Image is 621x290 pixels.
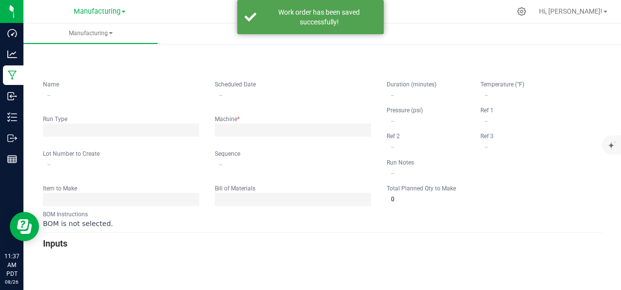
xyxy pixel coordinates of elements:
[480,107,494,114] kendo-label: Ref 1
[23,29,158,38] span: Manufacturing
[387,106,423,114] label: Pressure (psi)
[215,185,255,192] label: Bill of Materials
[43,211,88,218] kendo-label: BOM Instructions
[74,7,121,16] span: Manufacturing
[43,150,100,157] kendo-label: Lot Number to Create
[43,237,601,250] h3: Inputs
[387,185,456,192] label: Total Planned Qty to Make
[7,70,17,80] inline-svg: Manufacturing
[539,7,602,15] span: Hi, [PERSON_NAME]!
[7,49,17,59] inline-svg: Analytics
[7,91,17,101] inline-svg: Inbound
[43,220,113,228] span: BOM is not selected.
[7,154,17,164] inline-svg: Reports
[516,7,528,16] div: Manage settings
[387,133,400,140] kendo-label: Ref 2
[215,81,256,88] kendo-label: Scheduled Date
[262,7,376,27] div: Work order has been saved successfully!
[23,23,158,44] a: Manufacturing
[215,150,240,157] kendo-label: Sequence
[43,116,67,123] kendo-label: Run Type
[7,112,17,122] inline-svg: Inventory
[4,278,19,286] p: 08/26
[480,81,524,88] kendo-label: Temperature (°F)
[480,132,494,140] label: Ref 3
[43,81,59,88] kendo-label: Name
[7,133,17,143] inline-svg: Outbound
[215,116,240,123] kendo-label: Machine
[10,212,39,241] iframe: Resource center
[43,185,77,192] label: Item to Make
[387,159,414,166] kendo-label: Run Notes
[4,252,19,278] p: 11:37 AM PDT
[387,81,436,88] kendo-label: Duration (minutes)
[7,28,17,38] inline-svg: Dashboard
